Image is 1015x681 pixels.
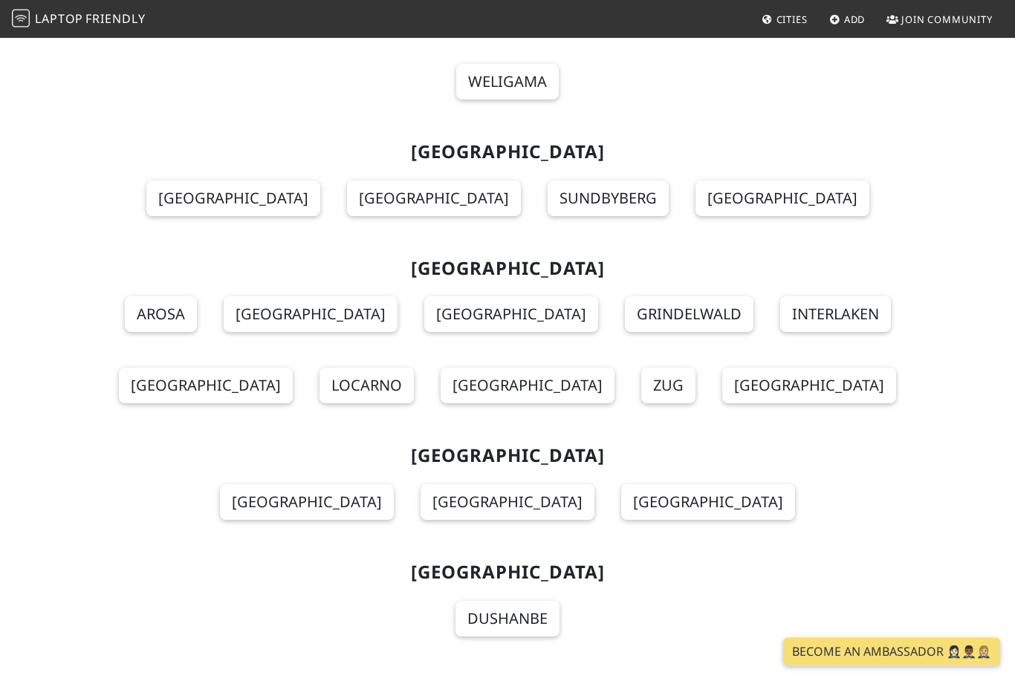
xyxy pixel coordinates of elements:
[93,446,922,467] h2: [GEOGRAPHIC_DATA]
[780,297,891,333] a: Interlaken
[456,65,559,100] a: Weligama
[93,562,922,584] h2: [GEOGRAPHIC_DATA]
[93,142,922,163] h2: [GEOGRAPHIC_DATA]
[548,181,669,217] a: Sundbyberg
[93,258,922,280] h2: [GEOGRAPHIC_DATA]
[722,368,896,404] a: [GEOGRAPHIC_DATA]
[881,6,999,33] a: Join Community
[347,181,521,217] a: [GEOGRAPHIC_DATA]
[320,368,414,404] a: Locarno
[625,297,753,333] a: Grindelwald
[119,368,293,404] a: [GEOGRAPHIC_DATA]
[844,13,866,26] span: Add
[621,485,795,521] a: [GEOGRAPHIC_DATA]
[224,297,398,333] a: [GEOGRAPHIC_DATA]
[12,7,146,33] a: LaptopFriendly LaptopFriendly
[901,13,993,26] span: Join Community
[125,297,197,333] a: Arosa
[421,485,594,521] a: [GEOGRAPHIC_DATA]
[35,10,83,27] span: Laptop
[695,181,869,217] a: [GEOGRAPHIC_DATA]
[823,6,872,33] a: Add
[776,13,808,26] span: Cities
[455,602,560,637] a: Dushanbe
[146,181,320,217] a: [GEOGRAPHIC_DATA]
[12,10,30,27] img: LaptopFriendly
[424,297,598,333] a: [GEOGRAPHIC_DATA]
[756,6,814,33] a: Cities
[783,638,1000,666] a: Become an Ambassador 🤵🏻‍♀️🤵🏾‍♂️🤵🏼‍♀️
[220,485,394,521] a: [GEOGRAPHIC_DATA]
[85,10,145,27] span: Friendly
[441,368,614,404] a: [GEOGRAPHIC_DATA]
[641,368,695,404] a: Zug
